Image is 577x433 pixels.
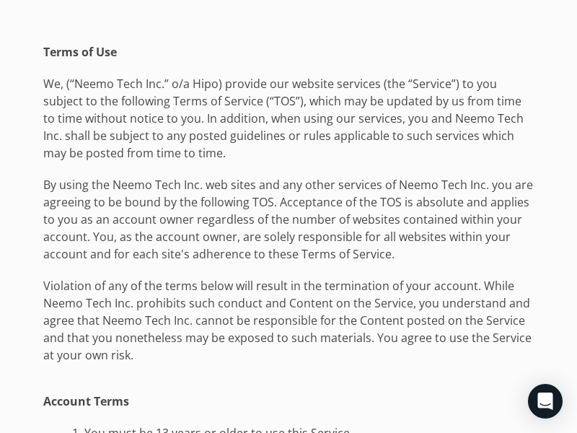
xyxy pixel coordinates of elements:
p: Violation of any of the terms below will result in the termination of your account. While Neemo T... [14,277,563,364]
h1: Terms of Use [43,43,534,61]
p: We, (“Neemo Tech Inc.” o/a Hipo) provide our website services (the “Service”) to you subject to t... [14,75,563,162]
div: Open Intercom Messenger [528,384,563,419]
p: By using the Neemo Tech Inc. web sites and any other services of Neemo Tech Inc. you are agreeing... [14,176,563,263]
h1: Account Terms [43,393,534,410]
